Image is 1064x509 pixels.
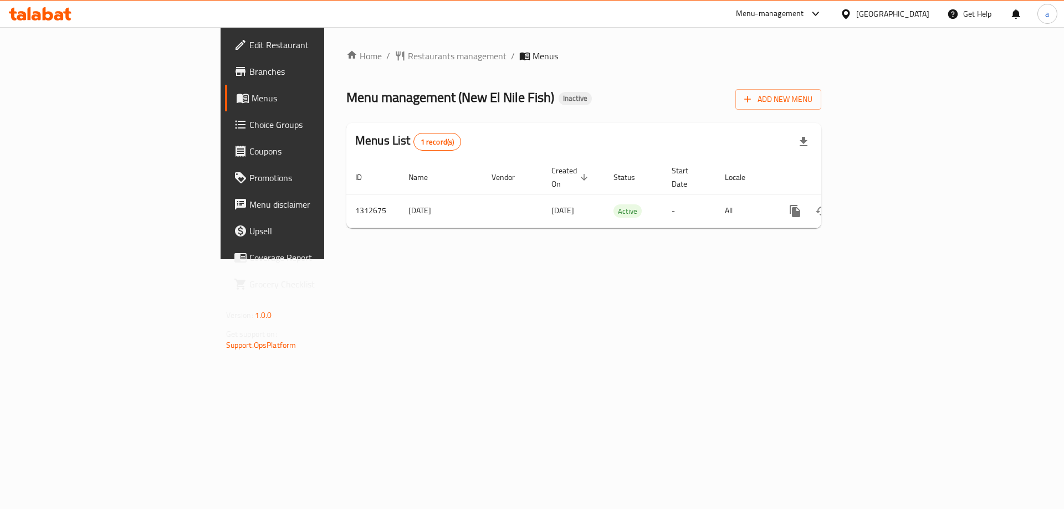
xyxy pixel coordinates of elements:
[225,271,398,297] a: Grocery Checklist
[559,92,592,105] div: Inactive
[663,194,716,228] td: -
[782,198,809,224] button: more
[226,338,296,352] a: Support.OpsPlatform
[551,203,574,218] span: [DATE]
[744,92,812,106] span: Add New Menu
[249,224,390,238] span: Upsell
[551,164,591,191] span: Created On
[613,171,649,184] span: Status
[413,133,462,151] div: Total records count
[492,171,529,184] span: Vendor
[249,145,390,158] span: Coupons
[249,65,390,78] span: Branches
[414,137,461,147] span: 1 record(s)
[225,58,398,85] a: Branches
[225,85,398,111] a: Menus
[790,128,817,155] div: Export file
[773,161,897,194] th: Actions
[400,194,483,228] td: [DATE]
[249,198,390,211] span: Menu disclaimer
[255,308,272,322] span: 1.0.0
[225,191,398,218] a: Menu disclaimer
[809,198,835,224] button: Change Status
[1045,8,1049,20] span: a
[408,171,442,184] span: Name
[355,171,376,184] span: ID
[252,91,390,105] span: Menus
[249,277,390,291] span: Grocery Checklist
[716,194,773,228] td: All
[736,7,804,20] div: Menu-management
[346,161,897,228] table: enhanced table
[355,132,461,151] h2: Menus List
[533,49,558,63] span: Menus
[249,251,390,264] span: Coverage Report
[225,111,398,138] a: Choice Groups
[225,244,398,271] a: Coverage Report
[249,171,390,184] span: Promotions
[226,308,253,322] span: Version:
[346,49,821,63] nav: breadcrumb
[613,205,642,218] span: Active
[225,218,398,244] a: Upsell
[735,89,821,110] button: Add New Menu
[249,118,390,131] span: Choice Groups
[249,38,390,52] span: Edit Restaurant
[408,49,507,63] span: Restaurants management
[225,164,398,191] a: Promotions
[725,171,760,184] span: Locale
[511,49,515,63] li: /
[856,8,929,20] div: [GEOGRAPHIC_DATA]
[672,164,703,191] span: Start Date
[225,32,398,58] a: Edit Restaurant
[395,49,507,63] a: Restaurants management
[225,138,398,164] a: Coupons
[346,85,554,110] span: Menu management ( New El Nile Fish )
[559,94,592,103] span: Inactive
[226,327,277,341] span: Get support on:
